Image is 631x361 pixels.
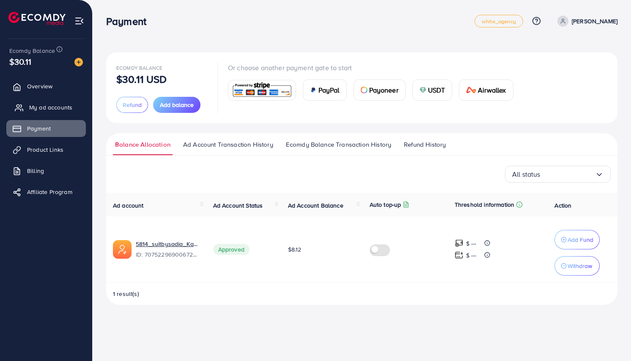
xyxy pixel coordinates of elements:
img: card [231,81,293,99]
a: [PERSON_NAME] [554,16,617,27]
span: Balance Allocation [115,140,170,149]
h3: Payment [106,15,153,27]
button: Withdraw [554,256,600,276]
a: white_agency [475,15,523,27]
span: All status [512,168,540,181]
span: Payment [27,124,51,133]
p: Threshold information [455,200,514,210]
img: card [310,87,317,93]
button: Refund [116,97,148,113]
p: Auto top-up [370,200,401,210]
span: 1 result(s) [113,290,139,298]
span: white_agency [482,19,516,24]
span: Ad Account Balance [288,201,343,210]
iframe: Chat [595,323,625,355]
span: Approved [213,244,250,255]
a: Payment [6,120,86,137]
a: My ad accounts [6,99,86,116]
img: image [74,58,83,66]
img: card [361,87,368,93]
p: Withdraw [568,261,592,271]
span: Action [554,201,571,210]
a: Affiliate Program [6,183,86,200]
span: ID: 7075229690067222530 [136,250,200,259]
img: top-up amount [455,239,464,248]
a: Product Links [6,141,86,158]
span: Billing [27,167,44,175]
span: Airwallex [478,85,506,95]
span: Refund History [404,140,446,149]
span: Ecomdy Balance [9,46,55,55]
div: <span class='underline'>5814_suitbysadia_Karachi</span></br>7075229690067222530 [136,240,200,259]
p: $ --- [466,250,477,260]
a: 5814_suitbysadia_Karachi [136,240,200,248]
span: Payoneer [369,85,398,95]
span: Ad Account Status [213,201,263,210]
button: Add Fund [554,230,600,249]
img: card [420,87,426,93]
a: Overview [6,78,86,95]
span: $8.12 [288,245,302,254]
a: card [228,80,296,101]
img: top-up amount [455,251,464,260]
p: [PERSON_NAME] [572,16,617,26]
span: USDT [428,85,445,95]
p: Or choose another payment gate to start [228,63,520,73]
span: Ecomdy Balance Transaction History [286,140,391,149]
span: Ad account [113,201,144,210]
span: Ad Account Transaction History [183,140,273,149]
span: Refund [123,101,142,109]
a: cardUSDT [412,79,453,101]
span: Affiliate Program [27,188,72,196]
span: PayPal [318,85,340,95]
span: Add balance [160,101,194,109]
div: Search for option [505,166,611,183]
span: Product Links [27,145,63,154]
span: Overview [27,82,52,90]
span: My ad accounts [29,103,72,112]
a: Billing [6,162,86,179]
p: $30.11 USD [116,74,167,84]
a: cardPayoneer [354,79,406,101]
span: Ecomdy Balance [116,64,162,71]
a: cardAirwallex [459,79,513,101]
p: Add Fund [568,235,593,245]
img: ic-ads-acc.e4c84228.svg [113,240,132,259]
img: logo [8,12,66,25]
input: Search for option [540,168,595,181]
img: menu [74,16,84,26]
p: $ --- [466,238,477,249]
span: $30.11 [9,55,31,68]
a: cardPayPal [303,79,347,101]
img: card [466,87,476,93]
button: Add balance [153,97,200,113]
